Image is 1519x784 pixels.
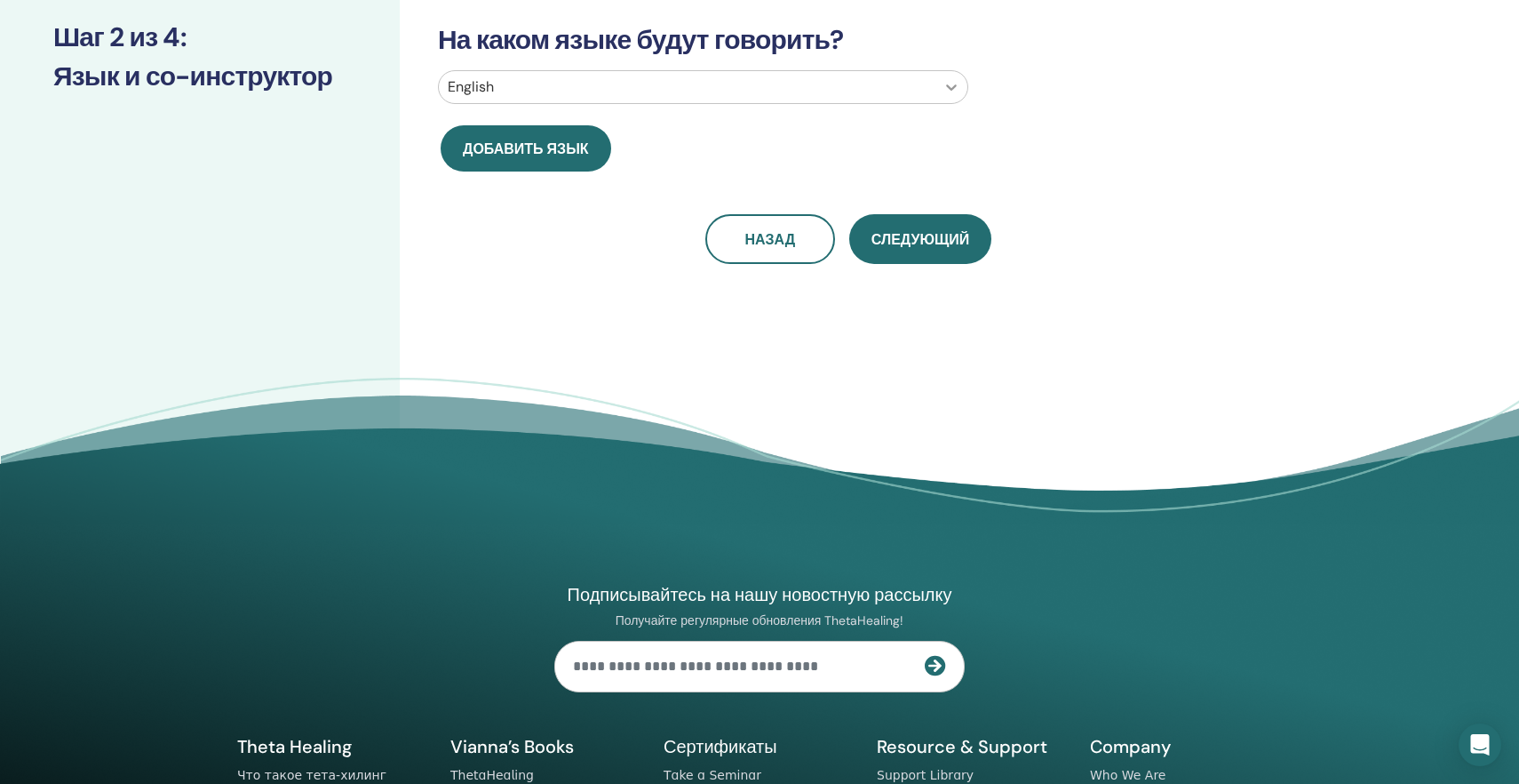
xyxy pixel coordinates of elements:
span: Следующий [871,230,969,249]
button: Назад [705,214,835,264]
a: Что такое тета-хилинг [237,768,386,782]
h5: Company [1090,735,1282,758]
h3: Язык и со-инструктор [53,60,346,92]
a: Support Library [877,768,974,782]
span: Добавить язык [463,140,589,158]
h3: На каком языке будут говорить? [427,24,1269,56]
p: Получайте регулярные обновления ThetaHealing! [554,612,965,628]
a: ThetaHealing [450,768,534,782]
h3: Шаг 2 из 4 : [53,21,346,53]
div: Open Intercom Messenger [1459,724,1501,766]
a: Who We Are [1090,768,1165,782]
h5: Theta Healing [237,735,429,758]
h5: Сертификаты [664,735,855,758]
h5: Vianna’s Books [450,735,642,758]
a: Take a Seminar [664,768,761,782]
h4: Подписывайтесь на нашу новостную рассылку [554,583,965,606]
h5: Resource & Support [877,735,1069,758]
button: Следующий [849,214,991,264]
span: Назад [744,230,795,249]
button: Добавить язык [441,125,611,172]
